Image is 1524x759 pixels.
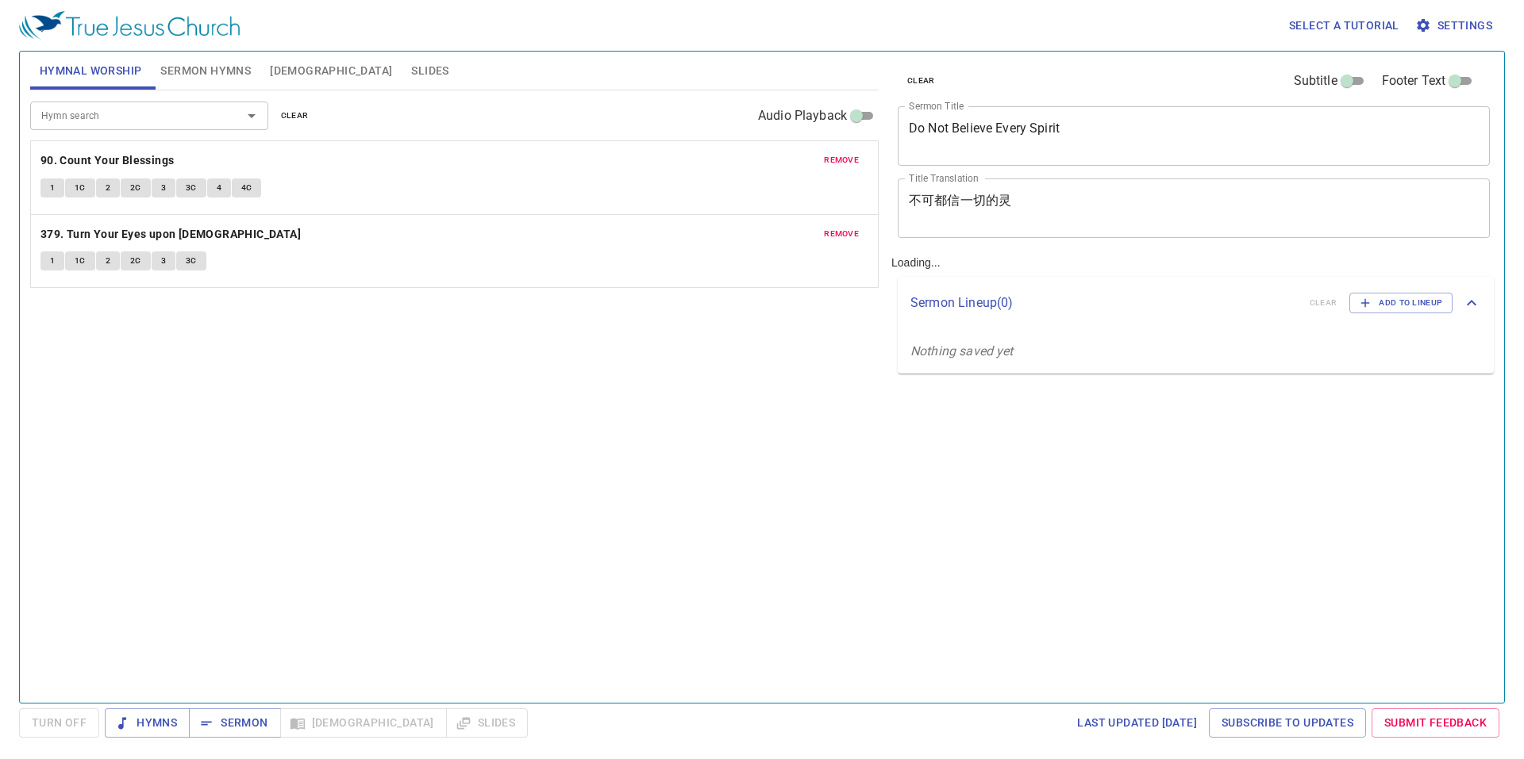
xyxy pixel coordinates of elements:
span: remove [824,153,859,167]
button: 2 [96,251,120,270]
button: Sermon [189,708,280,738]
textarea: 不可都信一切的灵 [909,193,1479,223]
button: 1 [40,178,64,197]
textarea: Do Not Believe Every Spirit [909,121,1479,151]
button: 2C [121,178,151,197]
span: Subtitle [1294,71,1337,90]
span: Sermon [202,713,267,733]
span: [DEMOGRAPHIC_DATA] [270,61,392,81]
span: Sermon Hymns [160,61,251,81]
span: 2 [106,254,110,268]
button: 2 [96,178,120,197]
span: clear [281,109,309,123]
span: Footer Text [1382,71,1446,90]
span: 2C [130,181,141,195]
button: 1C [65,178,95,197]
a: Subscribe to Updates [1209,708,1366,738]
span: Hymnal Worship [40,61,142,81]
span: 4C [241,181,252,195]
span: Slides [411,61,448,81]
button: clear [271,106,318,125]
button: Add to Lineup [1349,293,1453,313]
img: True Jesus Church [19,11,240,40]
span: 3C [186,181,197,195]
button: clear [898,71,945,90]
span: 3 [161,254,166,268]
a: Submit Feedback [1372,708,1499,738]
button: 1 [40,251,64,270]
span: Audio Playback [758,106,847,125]
button: 3C [176,178,206,197]
b: 90. Count Your Blessings [40,151,175,171]
span: 1 [50,181,55,195]
button: 379. Turn Your Eyes upon [DEMOGRAPHIC_DATA] [40,224,304,244]
span: 3 [161,181,166,195]
span: 1C [75,254,86,268]
span: Hymns [117,713,177,733]
i: Nothing saved yet [910,343,1014,358]
span: 3C [186,254,197,268]
span: Last updated [DATE] [1077,713,1197,733]
span: Select a tutorial [1289,16,1399,36]
span: remove [824,227,859,241]
button: Hymns [105,708,190,738]
span: 1 [50,254,55,268]
span: 2C [130,254,141,268]
span: clear [907,74,935,88]
button: Open [241,105,263,127]
span: 2 [106,181,110,195]
a: Last updated [DATE] [1071,708,1203,738]
span: Add to Lineup [1360,296,1442,310]
button: 3C [176,251,206,270]
button: 1C [65,251,95,270]
button: 3 [152,251,175,270]
p: Sermon Lineup ( 0 ) [910,293,1297,312]
span: Submit Feedback [1384,713,1487,733]
button: remove [814,224,868,243]
b: 379. Turn Your Eyes upon [DEMOGRAPHIC_DATA] [40,224,301,244]
button: remove [814,151,868,170]
button: 90. Count Your Blessings [40,151,177,171]
span: Settings [1418,16,1492,36]
button: 4 [207,178,231,197]
span: 4 [217,181,221,195]
div: Loading... [885,45,1500,696]
button: 2C [121,251,151,270]
button: 4C [232,178,262,197]
button: Select a tutorial [1283,11,1406,40]
button: 3 [152,178,175,197]
button: Settings [1412,11,1499,40]
span: 1C [75,181,86,195]
div: Sermon Lineup(0)clearAdd to Lineup [898,277,1494,329]
span: Subscribe to Updates [1222,713,1353,733]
